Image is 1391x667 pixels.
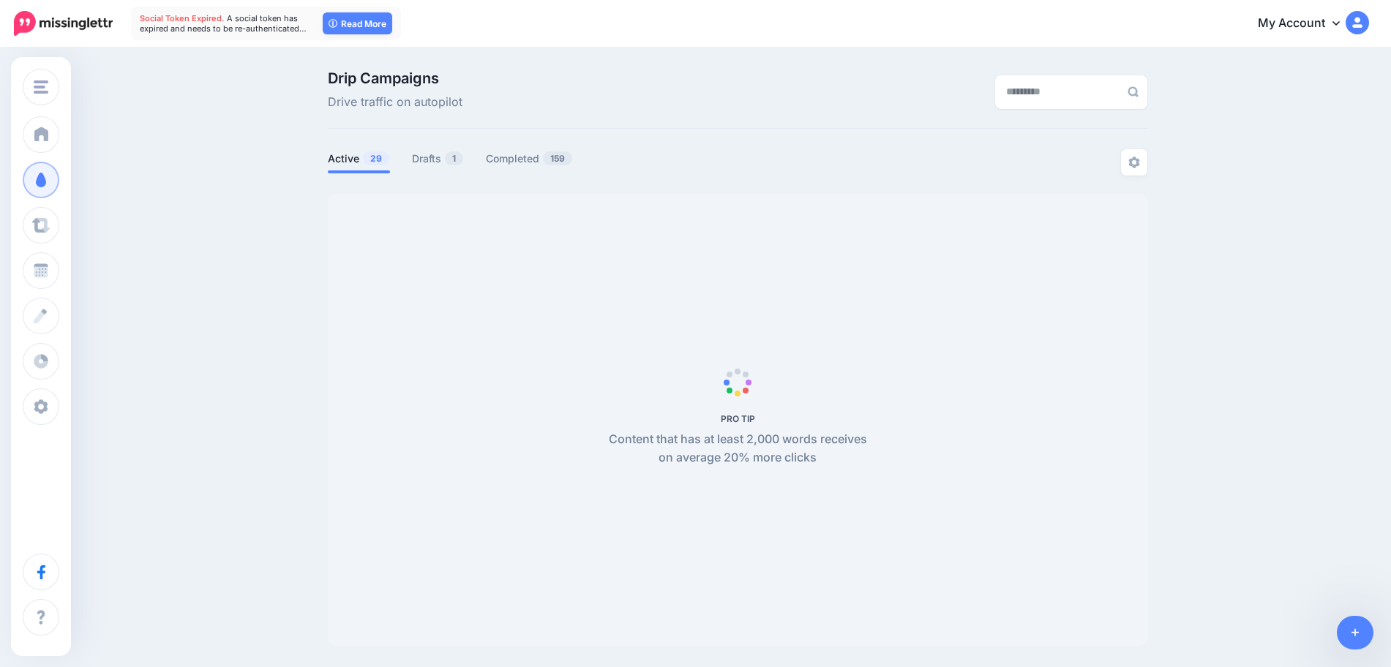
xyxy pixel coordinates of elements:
[328,71,462,86] span: Drip Campaigns
[601,430,875,468] p: Content that has at least 2,000 words receives on average 20% more clicks
[363,151,389,165] span: 29
[1128,86,1139,97] img: search-grey-6.png
[445,151,463,165] span: 1
[412,150,464,167] a: Drafts1
[140,13,225,23] span: Social Token Expired.
[543,151,572,165] span: 159
[1243,6,1369,42] a: My Account
[1128,157,1140,168] img: settings-grey.png
[601,413,875,424] h5: PRO TIP
[14,11,113,36] img: Missinglettr
[34,80,48,94] img: menu.png
[328,150,390,167] a: Active29
[328,93,462,112] span: Drive traffic on autopilot
[486,150,573,167] a: Completed159
[323,12,392,34] a: Read More
[140,13,307,34] span: A social token has expired and needs to be re-authenticated…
